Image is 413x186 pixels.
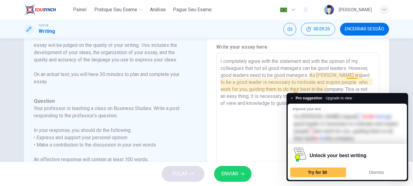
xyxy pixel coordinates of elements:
button: ENVIAR [214,166,252,182]
button: Painel [70,4,89,15]
p: For this task, you will be asked to write an essay in which you state, explain and support your o... [34,12,189,85]
div: [PERSON_NAME] [339,6,372,13]
button: Análise [147,4,168,15]
span: TOEFL® [39,23,48,28]
span: 00:09:35 [314,27,330,32]
span: ENVIAR [221,170,238,178]
h6: Your professor is teaching a class on Business Studies. Write a post responding to the professor’... [34,105,189,119]
button: Encerrar Sessão [340,23,389,36]
span: Encerrar Sessão [345,27,384,32]
div: Silenciar [283,23,296,36]
img: EduSynch logo [24,4,56,16]
span: Pratique seu exame [94,6,137,13]
h1: Writing [39,28,55,35]
h6: Question [34,98,189,105]
button: Pague Seu Exame [171,4,214,15]
img: pt [280,8,287,12]
h6: Directions [34,5,189,93]
button: Pratique seu exame [92,4,145,15]
a: EduSynch logo [24,4,70,16]
span: Pague Seu Exame [173,6,212,13]
button: 00:09:35 [301,23,335,36]
h6: In your response, you should do the following: • Express and support your personal opinion • Make... [34,127,189,149]
h6: Write your essay here [216,43,379,51]
img: Profile picture [324,5,334,15]
span: Painel [73,6,86,13]
h6: An effective response will contain at least 100 words. [34,156,189,163]
div: Esconder [301,23,335,36]
span: Análise [150,6,166,13]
